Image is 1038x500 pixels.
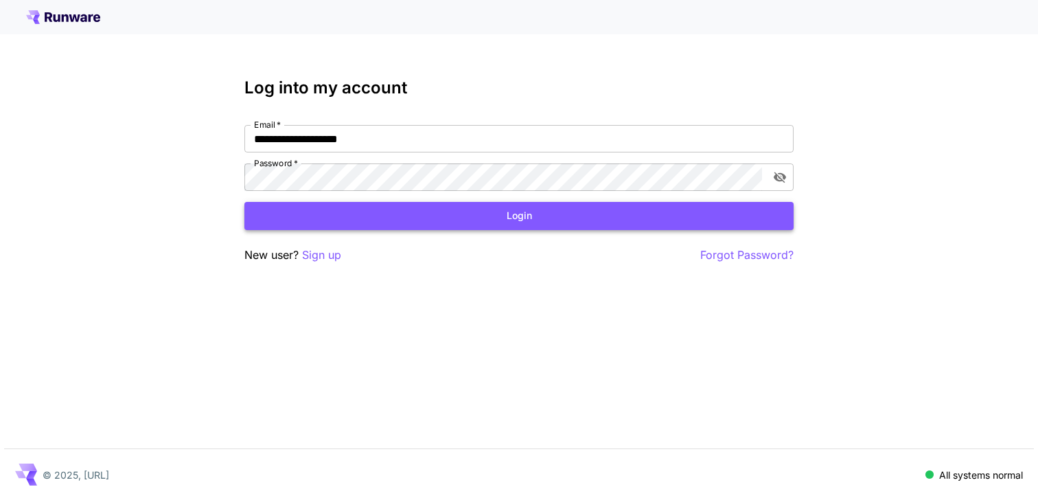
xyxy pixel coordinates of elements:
[244,247,341,264] p: New user?
[700,247,794,264] button: Forgot Password?
[244,202,794,230] button: Login
[939,468,1023,482] p: All systems normal
[244,78,794,98] h3: Log into my account
[768,165,792,190] button: toggle password visibility
[43,468,109,482] p: © 2025, [URL]
[254,157,298,169] label: Password
[254,119,281,130] label: Email
[302,247,341,264] button: Sign up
